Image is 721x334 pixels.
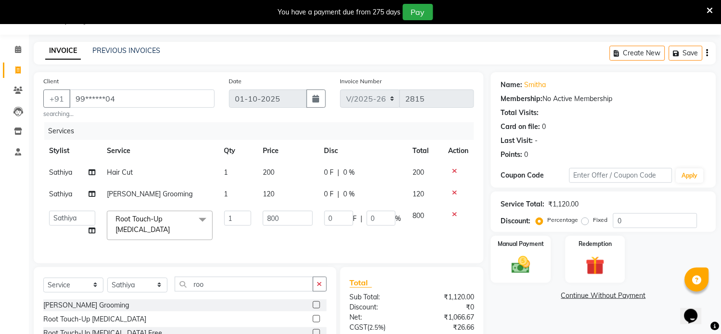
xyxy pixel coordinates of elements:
label: Invoice Number [340,77,382,86]
th: Disc [319,140,407,162]
label: Client [43,77,59,86]
iframe: chat widget [681,295,711,324]
div: Discount: [501,216,530,226]
div: [PERSON_NAME] Grooming [43,300,129,310]
button: +91 [43,90,70,108]
span: 2.5% [370,323,384,331]
span: | [338,167,340,178]
button: Save [669,46,703,61]
span: Root Touch-Up [MEDICAL_DATA] [116,215,170,233]
span: [PERSON_NAME] Grooming [107,190,193,198]
span: CGST [350,323,368,332]
div: Points: [501,150,522,160]
label: Date [229,77,242,86]
div: ₹1,066.67 [412,312,481,322]
a: x [170,225,174,234]
input: Enter Offer / Coupon Code [569,168,672,183]
div: - [535,136,538,146]
button: Create New [610,46,665,61]
th: Service [101,140,219,162]
span: F [353,214,357,224]
div: 0 [524,150,528,160]
div: No Active Membership [501,94,707,104]
span: Sathiya [49,168,72,177]
label: Percentage [547,216,578,224]
div: Total Visits: [501,108,539,118]
small: searching... [43,110,215,118]
span: 1 [224,190,228,198]
div: Membership: [501,94,542,104]
div: ( ) [343,322,412,333]
span: 800 [413,211,425,220]
div: ₹1,120.00 [412,292,481,302]
span: 0 % [344,189,355,199]
th: Stylist [43,140,101,162]
label: Manual Payment [498,240,544,248]
span: 1 [224,168,228,177]
a: Smitha [524,80,546,90]
label: Fixed [593,216,607,224]
span: % [396,214,401,224]
div: ₹1,120.00 [548,199,579,209]
th: Action [442,140,474,162]
div: 0 [542,122,546,132]
a: INVOICE [45,42,81,60]
div: Services [44,122,481,140]
span: Sathiya [49,190,72,198]
div: Last Visit: [501,136,533,146]
span: Hair Cut [107,168,133,177]
a: Continue Without Payment [493,291,714,301]
button: Apply [676,168,704,183]
div: Coupon Code [501,170,569,180]
div: Net: [343,312,412,322]
span: 0 F [324,189,334,199]
span: 0 F [324,167,334,178]
div: ₹0 [412,302,481,312]
span: | [338,189,340,199]
button: Pay [403,4,433,20]
th: Qty [219,140,257,162]
div: Discount: [343,302,412,312]
div: Name: [501,80,522,90]
div: Service Total: [501,199,544,209]
span: 200 [413,168,425,177]
div: ₹26.66 [412,322,481,333]
span: 120 [413,190,425,198]
div: Sub Total: [343,292,412,302]
input: Search or Scan [175,277,313,292]
span: | [361,214,363,224]
div: Card on file: [501,122,540,132]
span: Total [350,278,372,288]
span: 120 [263,190,274,198]
input: Search by Name/Mobile/Email/Code [69,90,215,108]
img: _cash.svg [506,254,536,276]
th: Price [257,140,318,162]
div: Root Touch-Up [MEDICAL_DATA] [43,314,146,324]
img: _gift.svg [580,254,610,277]
a: PREVIOUS INVOICES [92,46,160,55]
label: Redemption [579,240,612,248]
div: You have a payment due from 275 days [278,7,401,17]
th: Total [407,140,443,162]
span: 0 % [344,167,355,178]
span: 200 [263,168,274,177]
